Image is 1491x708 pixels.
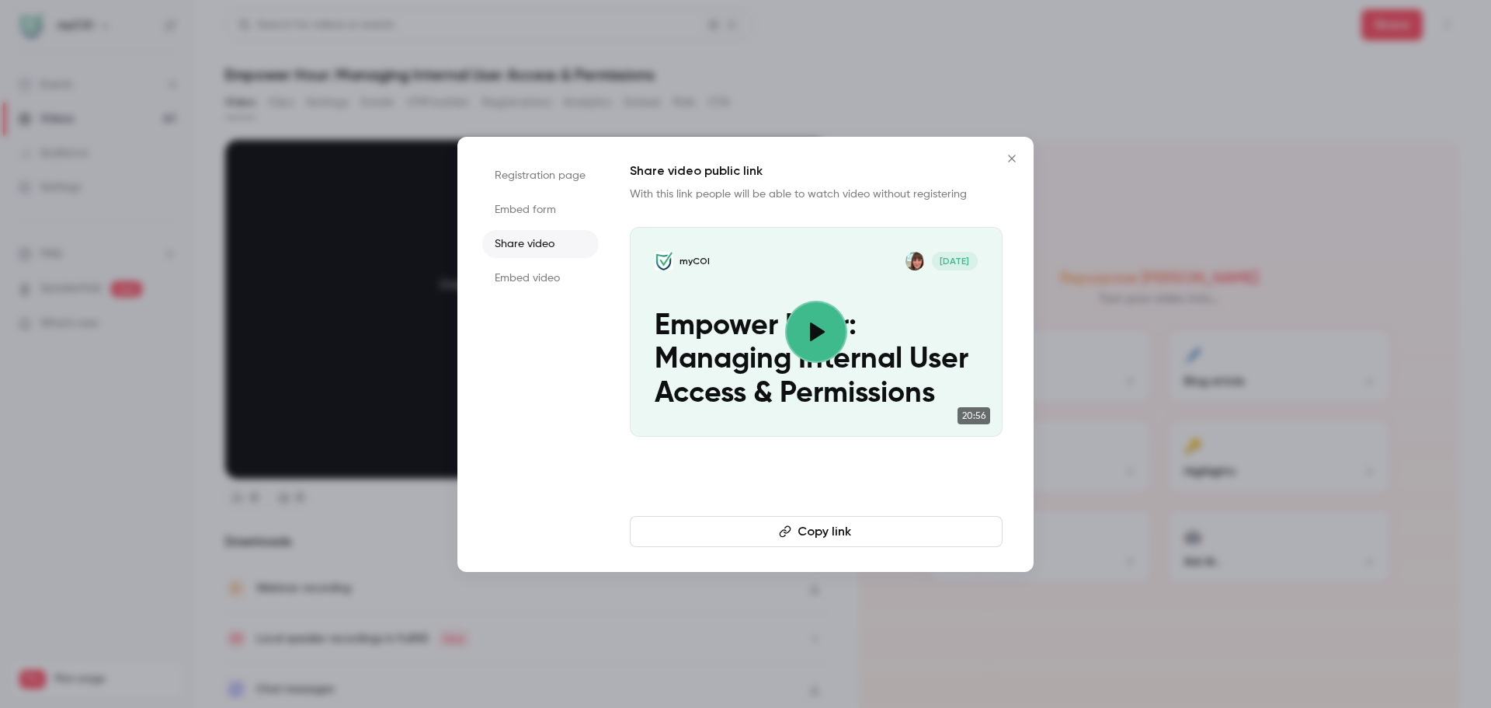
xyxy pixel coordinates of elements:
li: Share video [482,230,599,258]
li: Embed form [482,196,599,224]
button: Close [996,143,1027,174]
h1: Share video public link [630,162,1003,180]
a: Empower Hour: Managing Internal User Access & PermissionsmyCOIJoanna Harris[DATE]Empower Hour: Ma... [630,227,1003,437]
p: With this link people will be able to watch video without registering [630,187,1003,202]
li: Embed video [482,264,599,292]
li: Registration page [482,162,599,190]
button: Copy link [630,516,1003,547]
span: 20:56 [958,407,990,424]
